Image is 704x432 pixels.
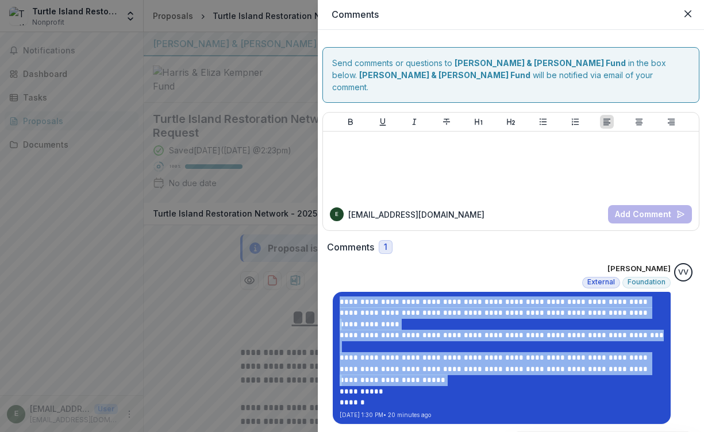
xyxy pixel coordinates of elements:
[607,263,671,275] p: [PERSON_NAME]
[600,115,614,129] button: Align Left
[348,209,484,221] p: [EMAIL_ADDRESS][DOMAIN_NAME]
[322,47,699,103] div: Send comments or questions to in the box below. will be notified via email of your comment.
[679,5,697,23] button: Close
[632,115,646,129] button: Align Center
[536,115,550,129] button: Bullet List
[587,278,615,286] span: External
[335,211,338,217] div: egast@seaturtles.org
[678,269,688,276] div: Vivian Victoria
[359,70,530,80] strong: [PERSON_NAME] & [PERSON_NAME] Fund
[455,58,626,68] strong: [PERSON_NAME] & [PERSON_NAME] Fund
[327,242,374,253] h2: Comments
[628,278,665,286] span: Foundation
[332,9,690,20] h2: Comments
[340,411,664,419] p: [DATE] 1:30 PM • 20 minutes ago
[568,115,582,129] button: Ordered List
[608,205,692,223] button: Add Comment
[664,115,678,129] button: Align Right
[344,115,357,129] button: Bold
[472,115,486,129] button: Heading 1
[384,242,387,252] span: 1
[407,115,421,129] button: Italicize
[440,115,453,129] button: Strike
[504,115,518,129] button: Heading 2
[376,115,390,129] button: Underline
